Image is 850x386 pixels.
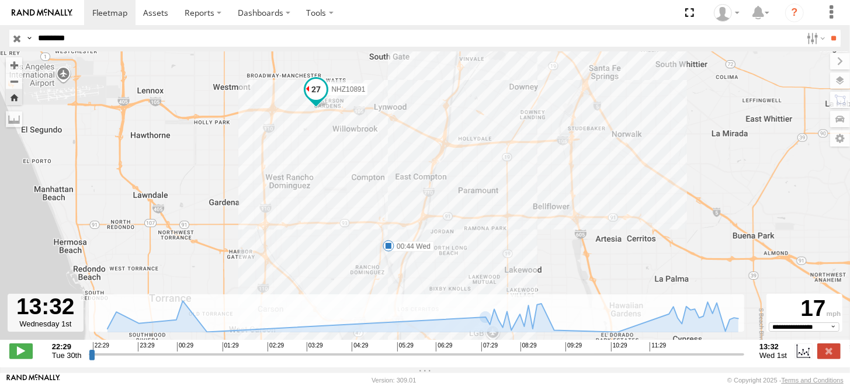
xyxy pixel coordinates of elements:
button: Zoom in [6,57,22,73]
strong: 13:32 [759,342,787,351]
div: Version: 309.01 [372,377,416,384]
span: 09:29 [565,342,582,352]
span: 05:29 [397,342,414,352]
label: Play/Stop [9,343,33,359]
span: 06:29 [436,342,452,352]
label: Map Settings [830,130,850,147]
span: 03:29 [307,342,323,352]
span: 04:29 [352,342,368,352]
div: © Copyright 2025 - [727,377,844,384]
span: 10:29 [611,342,627,352]
span: 07:29 [481,342,498,352]
button: Zoom out [6,73,22,89]
span: 23:29 [138,342,154,352]
span: 11:29 [650,342,666,352]
label: Search Query [25,30,34,47]
strong: 22:29 [52,342,82,351]
span: 02:29 [268,342,284,352]
img: rand-logo.svg [12,9,72,17]
div: 17 [768,295,841,322]
label: Search Filter Options [802,30,827,47]
a: Visit our Website [6,374,60,386]
label: 00:44 Wed [388,241,434,252]
label: Measure [6,111,22,127]
a: Terms and Conditions [782,377,844,384]
button: Zoom Home [6,89,22,105]
i: ? [785,4,804,22]
span: Wed 1st Oct 2025 [759,351,787,360]
span: 22:29 [93,342,109,352]
label: Close [817,343,841,359]
span: Tue 30th Sep 2025 [52,351,82,360]
span: 00:29 [177,342,193,352]
span: NHZ10891 [331,85,365,93]
div: Zulema McIntosch [710,4,744,22]
span: 01:29 [223,342,239,352]
span: 08:29 [521,342,537,352]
